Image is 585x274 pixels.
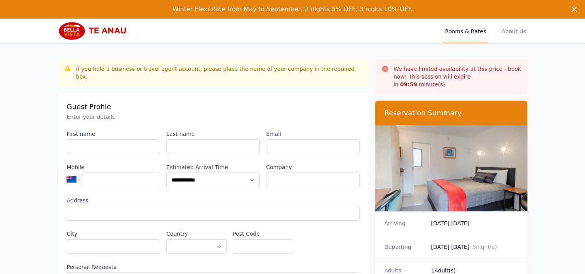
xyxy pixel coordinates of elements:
[384,108,518,118] h3: Reservation Summary
[431,243,518,251] dd: [DATE] [DATE]
[67,130,160,138] label: First name
[394,65,522,88] p: We have limited availability at this price - book now! This session will expire in minute(s).
[384,219,425,227] dt: Arriving
[266,130,360,138] label: Email
[266,163,360,171] label: Company
[233,230,293,238] label: Post Code
[166,230,227,238] label: Country
[400,81,418,87] strong: 09 : 59
[67,263,360,271] label: Personal Requests
[67,197,360,204] label: Address
[375,125,528,211] img: Compact Queen Studio
[166,163,260,171] label: Estimated Arrival Time
[172,5,413,13] span: Winter Flexi Rate from May to September, 2 nights 5% OFF, 3 nighs 10% OFF.
[431,219,518,227] dd: [DATE] [DATE]
[166,130,260,138] label: Last name
[472,244,497,250] span: 3 night(s)
[76,65,363,80] div: If you hold a business or travel agent account, please place the name of your company in the requ...
[67,113,360,121] p: Enter your details
[67,230,160,238] label: City
[58,22,132,40] img: Bella Vista Te Anau
[384,243,425,251] dt: Departing
[500,19,527,43] a: About Us
[67,102,360,111] h3: Guest Profile
[443,19,488,43] a: Rooms & Rates
[67,163,160,171] label: Mobile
